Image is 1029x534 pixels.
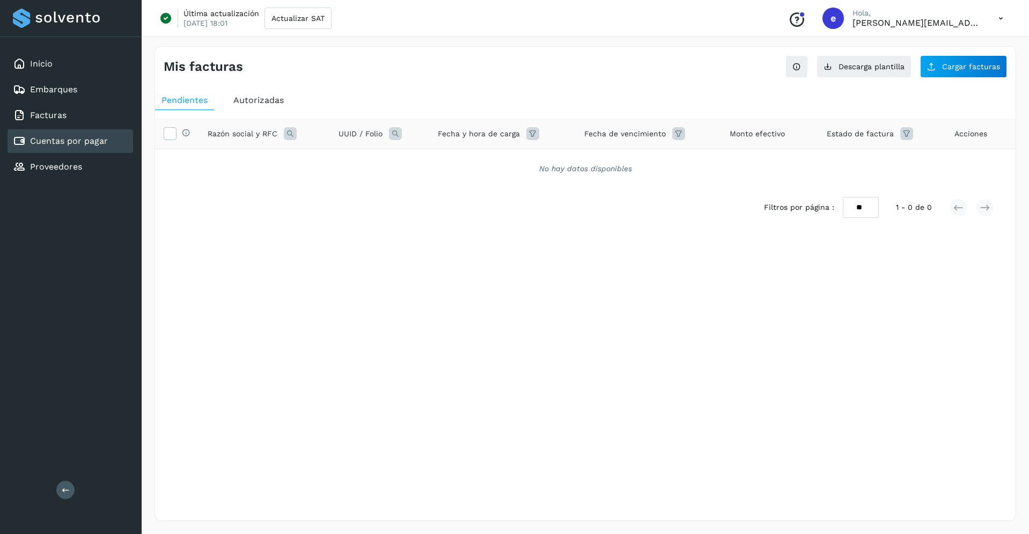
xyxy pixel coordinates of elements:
[208,128,277,140] span: Razón social y RFC
[852,18,981,28] p: erick@emctransportes.com
[8,155,133,179] div: Proveedores
[942,63,1000,70] span: Cargar facturas
[438,128,520,140] span: Fecha y hora de carga
[264,8,332,29] button: Actualizar SAT
[30,58,53,69] a: Inicio
[584,128,666,140] span: Fecha de vencimiento
[164,59,243,75] h4: Mis facturas
[183,18,227,28] p: [DATE] 18:01
[339,128,383,140] span: UUID / Folio
[30,136,108,146] a: Cuentas por pagar
[233,95,284,105] span: Autorizadas
[954,128,987,140] span: Acciones
[817,55,912,78] button: Descarga plantilla
[8,104,133,127] div: Facturas
[169,163,1002,174] div: No hay datos disponibles
[183,9,259,18] p: Última actualización
[161,95,208,105] span: Pendientes
[30,110,67,120] a: Facturas
[730,128,785,140] span: Monto efectivo
[30,162,82,172] a: Proveedores
[852,9,981,18] p: Hola,
[764,202,834,213] span: Filtros por página :
[920,55,1007,78] button: Cargar facturas
[271,14,325,22] span: Actualizar SAT
[839,63,905,70] span: Descarga plantilla
[8,52,133,76] div: Inicio
[30,84,77,94] a: Embarques
[827,128,894,140] span: Estado de factura
[8,129,133,153] div: Cuentas por pagar
[8,78,133,101] div: Embarques
[896,202,932,213] span: 1 - 0 de 0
